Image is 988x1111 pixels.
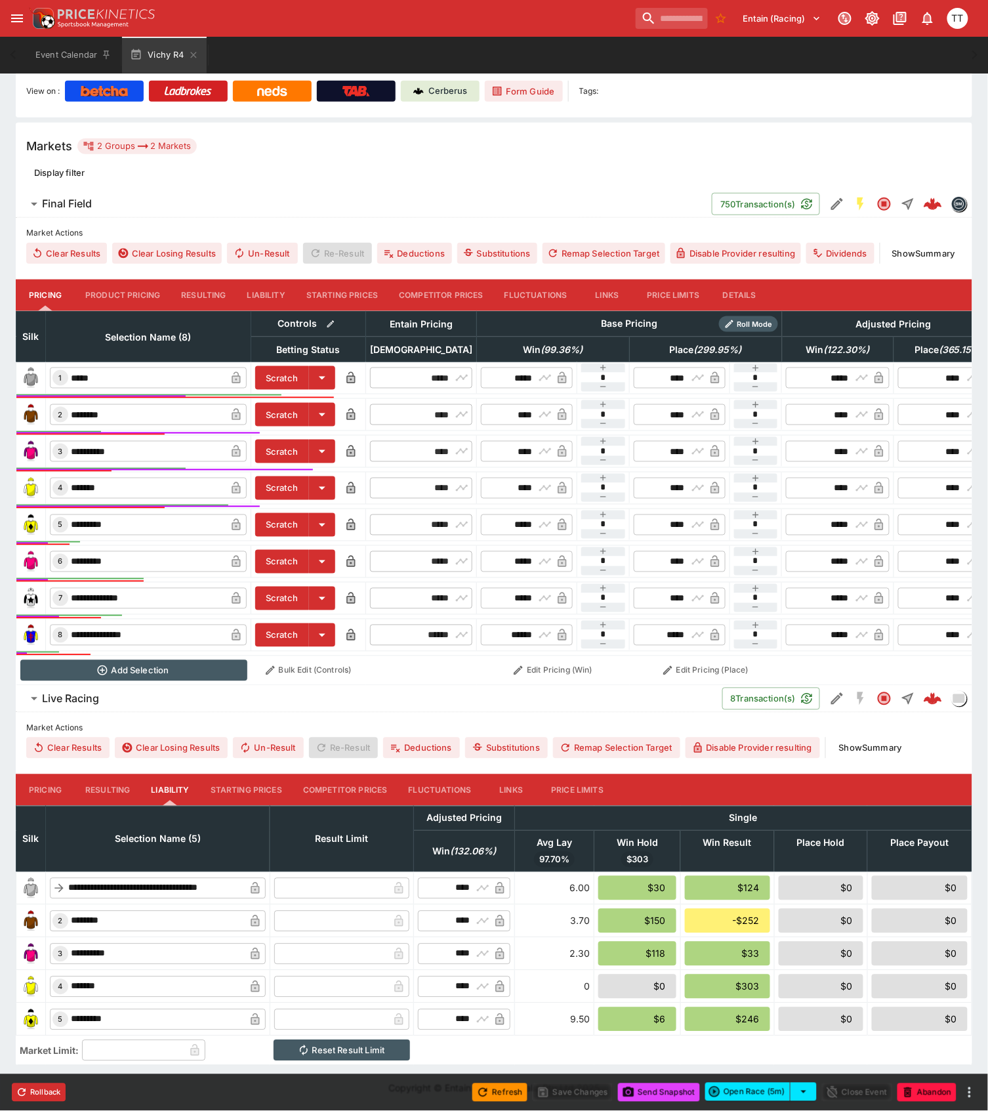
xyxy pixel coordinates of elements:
[685,975,770,999] div: $303
[861,7,884,30] button: Toggle light/dark mode
[20,367,41,388] img: runner 1
[598,1007,676,1032] div: $6
[920,686,946,712] a: ea03444b-6f1d-4e6f-b8fd-01f9bf633208
[732,319,778,330] span: Roll Mode
[494,280,578,311] button: Fluctuations
[779,975,863,999] div: $0
[56,917,66,926] span: 2
[779,942,863,966] div: $0
[719,316,778,332] div: Show/hide Price Roll mode configuration.
[849,687,873,711] button: SGM Disabled
[943,4,972,33] button: Tala Taufale
[20,478,41,499] img: runner 4
[293,774,398,806] button: Competitor Prices
[322,316,339,333] button: Bulk edit
[75,280,171,311] button: Product Pricing
[939,342,984,358] em: ( 365.15 %)
[685,876,770,900] div: $124
[541,774,614,806] button: Price Limits
[465,738,548,759] button: Substitutions
[81,86,128,96] img: Betcha
[20,441,41,462] img: runner 3
[553,738,680,759] button: Remap Selection Target
[952,692,966,706] img: liveracing
[255,513,309,537] button: Scratch
[270,807,413,872] th: Result Limit
[296,280,388,311] button: Starting Prices
[686,738,820,759] button: Disable Provider resulting
[825,687,849,711] button: Edit Detail
[140,774,199,806] button: Liability
[200,774,293,806] button: Starting Prices
[112,243,222,264] button: Clear Losing Results
[598,942,676,966] div: $118
[897,1083,957,1102] button: Abandon
[29,5,55,31] img: PriceKinetics Logo
[5,7,29,30] button: open drawer
[705,1083,791,1101] button: Open Race (5m)
[896,687,920,711] button: Straight
[255,623,309,647] button: Scratch
[602,835,672,851] span: Win Hold
[519,980,590,994] div: 0
[383,738,460,759] button: Deductions
[26,138,72,154] h5: Markets
[849,192,873,216] button: SGM Enabled
[916,7,939,30] button: Notifications
[56,410,66,419] span: 2
[251,311,366,337] th: Controls
[56,982,66,992] span: 4
[303,243,372,264] span: Re-Result
[712,193,820,215] button: 750Transaction(s)
[16,191,712,217] button: Final Field
[951,691,967,707] div: liveracing
[806,243,875,264] button: Dividends
[257,86,287,96] img: Neds
[255,550,309,574] button: Scratch
[634,660,779,681] button: Edit Pricing (Place)
[58,22,129,28] img: Sportsbook Management
[56,520,66,530] span: 5
[20,911,41,932] img: runner 2
[388,280,494,311] button: Competitor Prices
[12,1083,66,1102] button: Rollback
[578,280,637,311] button: Links
[481,660,626,681] button: Edit Pricing (Win)
[897,1085,957,1098] span: Mark an event as closed and abandoned.
[783,835,859,851] span: Place Hold
[482,774,541,806] button: Links
[896,192,920,216] button: Straight
[255,366,309,390] button: Scratch
[20,660,247,681] button: Add Selection
[951,196,967,212] div: betmakers
[58,9,155,19] img: PriceKinetics
[924,195,942,213] div: 5895a217-b80f-44db-981e-af8ab140d8c8
[171,280,236,311] button: Resulting
[485,81,563,102] a: Form Guide
[833,7,857,30] button: Connected to PK
[233,738,303,759] span: Un-Result
[227,243,297,264] span: Un-Result
[872,942,968,966] div: $0
[872,876,968,900] div: $0
[876,835,963,851] span: Place Payout
[519,881,590,895] div: 6.00
[20,588,41,609] img: runner 7
[579,81,599,102] label: Tags:
[876,196,892,212] svg: Closed
[26,223,962,243] label: Market Actions
[20,976,41,997] img: runner 4
[472,1083,527,1102] button: Refresh
[83,138,192,154] div: 2 Groups 2 Markets
[274,1040,409,1061] button: Reset Result Limit
[20,514,41,535] img: runner 5
[670,243,801,264] button: Disable Provider resulting
[509,342,598,358] span: Win(99.36%)
[598,909,676,933] div: $150
[401,81,480,102] a: Cerberus
[16,686,722,712] button: Live Racing
[947,8,968,29] div: Tala Taufale
[457,243,537,264] button: Substitutions
[309,738,378,759] span: Re-Result
[414,807,515,831] th: Adjusted Pricing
